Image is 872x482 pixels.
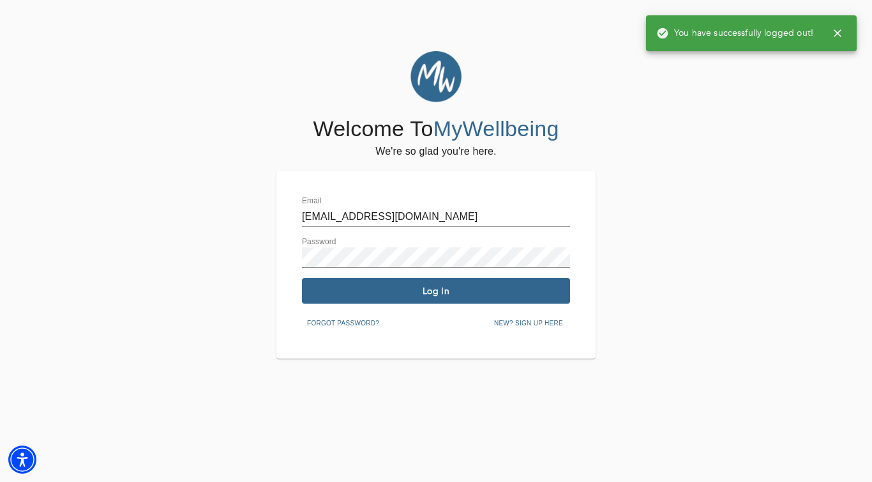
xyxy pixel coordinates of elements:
button: New? Sign up here. [489,314,570,333]
span: Forgot password? [307,318,379,329]
a: Forgot password? [302,317,384,327]
div: Accessibility Menu [8,446,36,474]
button: Forgot password? [302,314,384,333]
img: MyWellbeing [410,51,462,102]
span: You have successfully logged out! [656,27,813,40]
span: MyWellbeing [433,116,559,141]
label: Email [302,198,322,205]
span: New? Sign up here. [494,318,565,329]
span: Log In [307,285,565,297]
h6: We're so glad you're here. [375,143,496,160]
h4: Welcome To [313,116,559,143]
label: Password [302,238,336,246]
button: Log In [302,278,570,304]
